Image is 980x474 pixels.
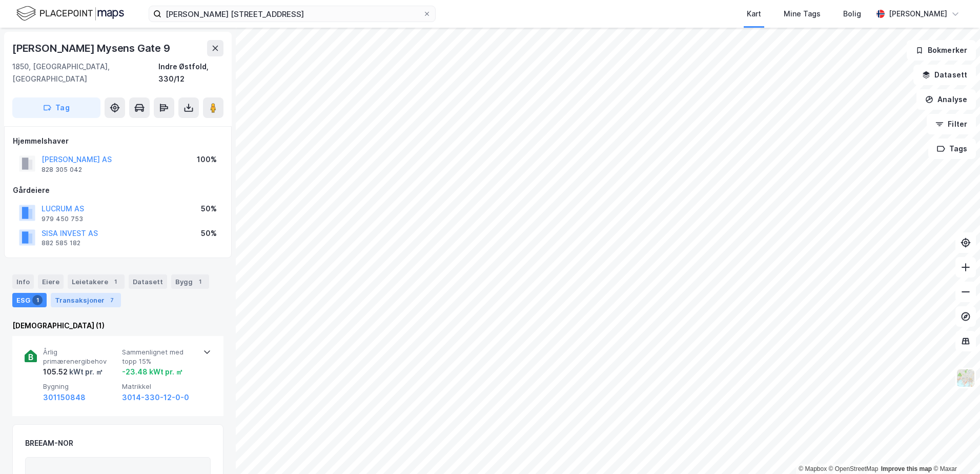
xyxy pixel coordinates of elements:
div: 1 [195,276,205,287]
span: Matrikkel [122,382,197,391]
div: 1 [32,295,43,305]
a: Improve this map [881,465,932,472]
span: Årlig primærenergibehov [43,348,118,366]
div: 979 450 753 [42,215,83,223]
a: OpenStreetMap [829,465,879,472]
img: logo.f888ab2527a4732fd821a326f86c7f29.svg [16,5,124,23]
div: Info [12,274,34,289]
img: Z [956,368,975,388]
div: ESG [12,293,47,307]
div: 100% [197,153,217,166]
button: Filter [927,114,976,134]
button: Tags [928,139,976,159]
div: kWt pr. ㎡ [68,366,103,378]
div: Hjemmelshaver [13,135,223,147]
div: Bygg [171,274,209,289]
div: 105.52 [43,366,103,378]
span: Bygning [43,382,118,391]
div: Indre Østfold, 330/12 [158,61,223,85]
div: Leietakere [68,274,125,289]
button: Datasett [913,65,976,85]
input: Søk på adresse, matrikkel, gårdeiere, leietakere eller personer [161,6,423,22]
button: Bokmerker [907,40,976,61]
div: 1 [110,276,120,287]
div: [PERSON_NAME] [889,8,947,20]
div: [DEMOGRAPHIC_DATA] (1) [12,320,223,332]
div: Gårdeiere [13,184,223,196]
div: Bolig [843,8,861,20]
div: 50% [201,203,217,215]
iframe: Chat Widget [929,425,980,474]
button: Tag [12,97,100,118]
div: Kontrollprogram for chat [929,425,980,474]
a: Mapbox [799,465,827,472]
div: 882 585 182 [42,239,80,247]
div: 7 [107,295,117,305]
div: Datasett [129,274,167,289]
div: Kart [747,8,761,20]
button: 301150848 [43,391,86,404]
div: Mine Tags [784,8,821,20]
div: [PERSON_NAME] Mysens Gate 9 [12,40,172,56]
div: Transaksjoner [51,293,121,307]
span: Sammenlignet med topp 15% [122,348,197,366]
div: 828 305 042 [42,166,82,174]
div: -23.48 kWt pr. ㎡ [122,366,183,378]
div: 1850, [GEOGRAPHIC_DATA], [GEOGRAPHIC_DATA] [12,61,158,85]
div: BREEAM-NOR [25,437,73,449]
button: 3014-330-12-0-0 [122,391,189,404]
div: Eiere [38,274,64,289]
button: Analyse [916,89,976,110]
div: 50% [201,227,217,240]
